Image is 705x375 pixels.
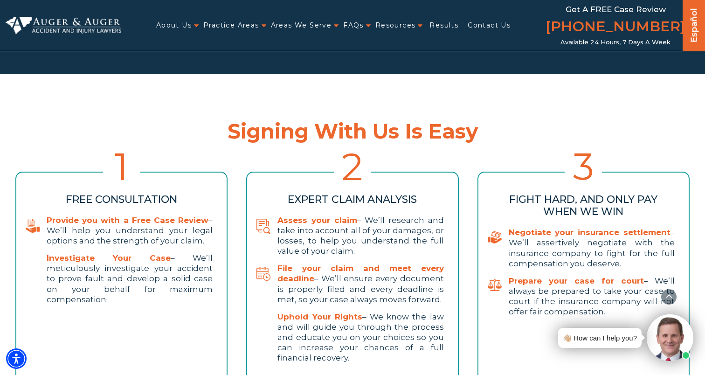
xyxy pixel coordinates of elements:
[563,332,637,344] div: 👋🏼 How can I help you?
[429,16,458,35] a: Results
[468,16,511,35] a: Contact Us
[488,279,502,291] img: scale-icon
[256,315,270,329] img: gavel-icon
[509,276,675,317] li: – We’ll always be prepared to take your case to court if the insurance company will not offer fai...
[492,194,675,218] div: Fight Hard, and Only Pay When We Win
[277,263,443,304] li: – We’ll ensure every document is properly filed and every deadline is met, so your case always mo...
[509,227,675,268] li: – We’ll assertively negotiate with the insurance company to fight for the full compensation you d...
[277,264,443,283] strong: File your claim and meet every deadline
[12,118,693,144] h2: Signing With Us Is Easy
[546,16,685,39] a: [PHONE_NUMBER]
[277,215,357,225] strong: Assess your claim
[277,215,443,256] li: – We’ll research and take into account all of your damages, or losses, to help you understand the...
[156,16,192,35] a: About Us
[47,215,208,225] strong: Provide you with a Free Case Review
[488,231,502,243] img: hand-money-icon
[47,253,171,263] strong: Investigate Your Case
[560,39,670,46] span: Available 24 Hours, 7 Days a Week
[509,276,644,285] strong: Prepare your case for court
[261,194,443,206] div: Expert Claim Analysis
[334,152,371,182] div: 2
[256,219,270,234] img: lookup-icon
[26,219,40,233] img: document-sharing-icon
[203,16,259,35] a: Practice Areas
[565,152,602,182] div: 3
[277,312,443,363] li: – We know the law and will guide you through the process and educate you on your choices so you c...
[47,215,213,246] li: – We’ll help you understand your legal options and the strength of your claim.
[47,253,213,304] li: – We’ll meticulously investigate your accident to prove fault and develop a solid case on your be...
[375,16,416,35] a: Resources
[30,194,213,206] div: Free Consultation
[509,228,670,237] strong: Negotiate your insurance settlement
[271,16,332,35] a: Areas We Serve
[566,5,666,14] span: Get a FREE Case Review
[26,257,40,271] img: magnifier-glass-icon
[647,314,693,361] img: Intaker widget Avatar
[343,16,364,35] a: FAQs
[6,348,27,369] div: Accessibility Menu
[103,152,140,182] div: 1
[661,289,677,305] button: scroll to up
[6,17,121,35] img: Auger & Auger Accident and Injury Lawyers Logo
[256,267,270,281] img: clock-date-calendar-icon
[277,312,362,321] strong: Uphold Your Rights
